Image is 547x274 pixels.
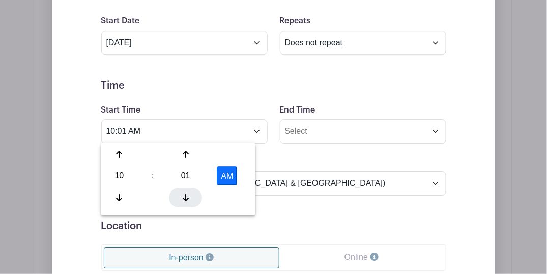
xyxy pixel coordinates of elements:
input: Select [101,119,268,144]
label: Start Time [101,105,141,115]
label: Start Date [101,16,140,26]
label: End Time [280,105,315,115]
h5: Time [101,79,446,92]
input: Select [280,119,446,144]
div: Increment Hour [103,145,136,164]
h5: Location [101,220,446,232]
a: In-person [104,247,280,268]
div: Pick Hour [103,166,136,185]
div: Decrement Minute [169,188,202,207]
div: Increment Minute [169,145,202,164]
div: Decrement Hour [103,188,136,207]
button: AM [217,166,238,185]
label: Repeats [280,16,311,26]
div: : [139,166,166,185]
div: Pick Minute [169,166,202,185]
a: Online [279,247,443,267]
input: Select [101,31,268,55]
